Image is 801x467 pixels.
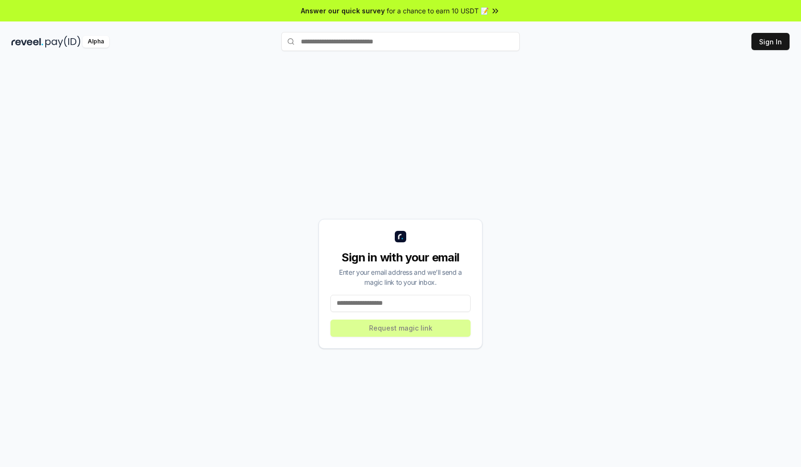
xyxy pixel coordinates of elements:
[45,36,81,48] img: pay_id
[330,267,471,287] div: Enter your email address and we’ll send a magic link to your inbox.
[301,6,385,16] span: Answer our quick survey
[751,33,790,50] button: Sign In
[330,250,471,265] div: Sign in with your email
[395,231,406,242] img: logo_small
[11,36,43,48] img: reveel_dark
[82,36,109,48] div: Alpha
[387,6,489,16] span: for a chance to earn 10 USDT 📝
